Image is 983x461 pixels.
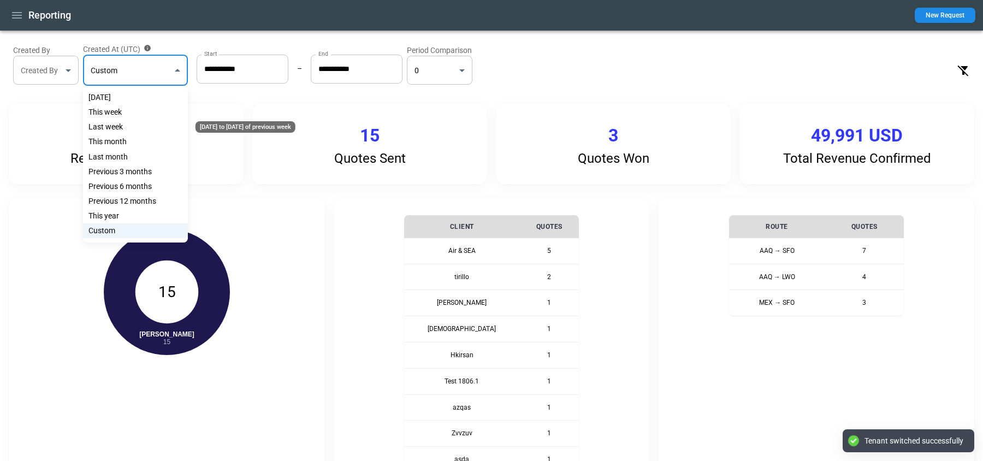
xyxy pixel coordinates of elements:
div: Full previous 12 calendar months [83,194,188,209]
div: Full previous 3 calendar months [83,164,188,179]
div: Yesterday (UTC) [83,90,188,105]
div: 1st of Jan to yesterday [83,209,188,223]
div: Select exact start and end dates [83,223,188,238]
div: Monday to yesterday [83,105,188,120]
div: Monday to Sunday of previous week [83,120,188,134]
div: 1st to yesterday, this month [83,134,188,149]
div: Full previous calendar month [83,150,188,164]
div: Full previous 6 calendar months [83,179,188,194]
div: [DATE] to [DATE] of previous week [196,121,295,133]
div: Tenant switched successfully [864,436,963,446]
